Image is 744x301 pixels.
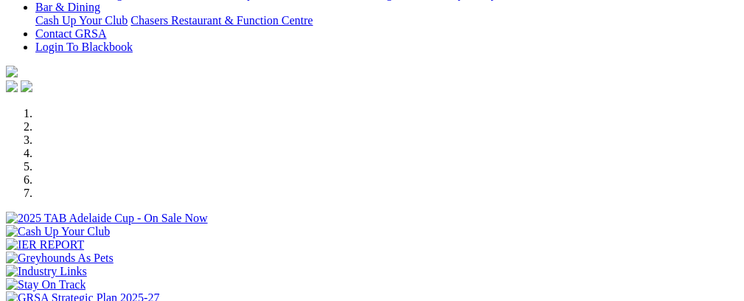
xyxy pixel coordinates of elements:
[6,66,18,77] img: logo-grsa-white.png
[6,212,208,225] img: 2025 TAB Adelaide Cup - On Sale Now
[6,278,86,291] img: Stay On Track
[6,238,84,252] img: IER REPORT
[6,225,110,238] img: Cash Up Your Club
[21,80,32,92] img: twitter.svg
[6,265,87,278] img: Industry Links
[35,27,106,40] a: Contact GRSA
[35,14,128,27] a: Cash Up Your Club
[131,14,313,27] a: Chasers Restaurant & Function Centre
[35,41,133,53] a: Login To Blackbook
[6,252,114,265] img: Greyhounds As Pets
[35,14,738,27] div: Bar & Dining
[35,1,100,13] a: Bar & Dining
[6,80,18,92] img: facebook.svg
